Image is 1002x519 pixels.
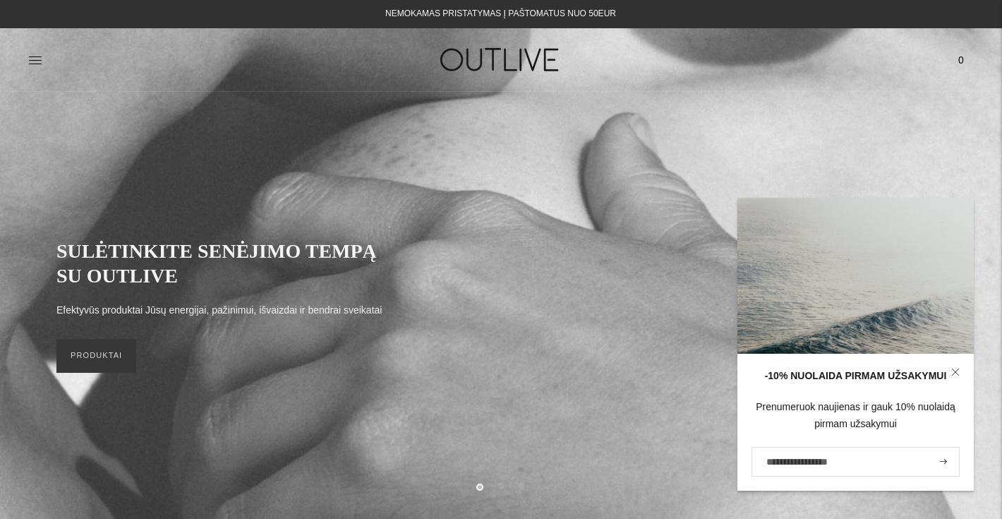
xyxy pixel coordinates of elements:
button: Move carousel to slide 1 [476,484,483,491]
p: Efektyvūs produktai Jūsų energijai, pažinimui, išvaizdai ir bendrai sveikatai [56,302,382,319]
img: OUTLIVE [413,35,589,84]
a: 0 [948,44,974,76]
div: Prenumeruok naujienas ir gauk 10% nuolaidą pirmam užsakymui [751,399,960,433]
div: NEMOKAMAS PRISTATYMAS Į PAŠTOMATUS NUO 50EUR [385,6,616,23]
button: Move carousel to slide 2 [497,482,505,489]
div: -10% NUOLAIDA PIRMAM UŽSAKYMUI [751,368,960,385]
button: Move carousel to slide 3 [519,482,526,489]
span: 0 [951,50,971,70]
h2: SULĖTINKITE SENĖJIMO TEMPĄ SU OUTLIVE [56,239,395,288]
a: PRODUKTAI [56,339,136,373]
